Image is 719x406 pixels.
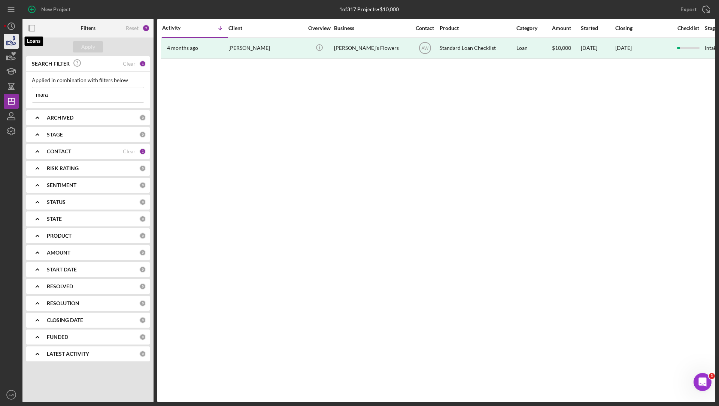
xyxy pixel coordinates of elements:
[139,249,146,256] div: 0
[680,2,697,17] div: Export
[81,25,95,31] b: Filters
[139,148,146,155] div: 1
[162,25,195,31] div: Activity
[139,216,146,222] div: 0
[139,165,146,172] div: 0
[47,148,71,154] b: CONTACT
[47,283,73,289] b: RESOLVED
[139,317,146,324] div: 0
[4,387,19,402] button: AW
[123,61,136,67] div: Clear
[32,61,70,67] b: SEARCH FILTER
[47,334,68,340] b: FUNDED
[228,25,303,31] div: Client
[81,41,95,52] div: Apply
[139,300,146,307] div: 0
[615,25,671,31] div: Closing
[421,46,429,51] text: AW
[47,250,70,256] b: AMOUNT
[339,6,399,12] div: 1 of 317 Projects • $10,000
[47,199,66,205] b: STATUS
[228,38,303,58] div: [PERSON_NAME]
[411,25,439,31] div: Contact
[47,182,76,188] b: SENTIMENT
[440,38,515,58] div: Standard Loan Checklist
[139,232,146,239] div: 0
[73,41,103,52] button: Apply
[126,25,139,31] div: Reset
[123,148,136,154] div: Clear
[139,114,146,121] div: 0
[709,373,715,379] span: 1
[47,115,73,121] b: ARCHIVED
[673,2,715,17] button: Export
[672,25,704,31] div: Checklist
[47,267,77,273] b: START DATE
[41,2,70,17] div: New Project
[305,25,333,31] div: Overview
[139,351,146,357] div: 0
[581,25,615,31] div: Started
[142,24,150,32] div: 2
[47,300,79,306] b: RESOLUTION
[139,283,146,290] div: 0
[47,233,72,239] b: PRODUCT
[334,25,409,31] div: Business
[139,199,146,205] div: 0
[139,182,146,189] div: 0
[139,60,146,67] div: 1
[22,2,78,17] button: New Project
[47,317,83,323] b: CLOSING DATE
[32,77,144,83] div: Applied in combination with filters below
[552,38,580,58] div: $10,000
[47,132,63,138] b: STAGE
[8,393,14,397] text: AW
[139,131,146,138] div: 0
[615,45,632,51] div: [DATE]
[516,25,551,31] div: Category
[167,45,198,51] time: 2025-05-07 21:46
[47,216,62,222] b: STATE
[440,25,515,31] div: Product
[139,266,146,273] div: 0
[694,373,712,391] iframe: Intercom live chat
[47,165,79,171] b: RISK RATING
[334,38,409,58] div: [PERSON_NAME]'s Flowers
[581,38,615,58] div: [DATE]
[552,25,580,31] div: Amount
[47,351,89,357] b: LATEST ACTIVITY
[139,334,146,340] div: 0
[516,38,551,58] div: Loan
